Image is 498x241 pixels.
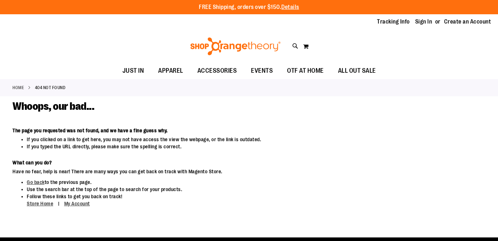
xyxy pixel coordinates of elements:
span: OTF AT HOME [287,63,324,79]
a: Store Home [27,201,53,206]
span: ACCESSORIES [197,63,237,79]
a: My Account [64,201,90,206]
li: Follow these links to get you back on track! [27,193,387,207]
dd: Have no fear, help is near! There are many ways you can get back on track with Magento Store. [12,168,387,175]
li: If you clicked on a link to get here, you may not have access the view the webpage, or the link i... [27,136,387,143]
a: Go back [27,179,45,185]
strong: 404 Not Found [35,84,66,91]
p: FREE Shipping, orders over $150. [199,3,299,11]
a: Details [281,4,299,10]
span: Whoops, our bad... [12,100,94,112]
dt: The page you requested was not found, and we have a fine guess why. [12,127,387,134]
a: Tracking Info [377,18,410,26]
li: If you typed the URL directly, please make sure the spelling is correct. [27,143,387,150]
li: to the previous page. [27,179,387,186]
a: Home [12,84,24,91]
img: Shop Orangetheory [189,37,282,55]
span: JUST IN [122,63,144,79]
span: APPAREL [158,63,183,79]
a: Sign In [415,18,432,26]
dt: What can you do? [12,159,387,166]
li: Use the search bar at the top of the page to search for your products. [27,186,387,193]
a: Create an Account [444,18,491,26]
span: | [55,198,63,210]
span: EVENTS [251,63,273,79]
span: ALL OUT SALE [338,63,376,79]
